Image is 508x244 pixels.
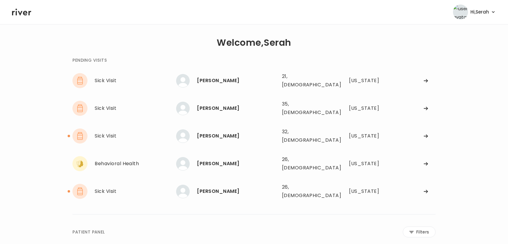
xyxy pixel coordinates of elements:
img: Sylvie Dowd [176,185,190,198]
img: ALEXIS KERR [176,102,190,115]
img: ASHLEY Griffin [176,129,190,143]
div: Nikia Watkins [197,159,277,168]
div: Sick Visit [95,187,176,196]
div: Sick Visit [95,76,176,85]
div: Florida [349,104,383,113]
div: ALEXIS KERR [197,104,277,113]
div: PENDING VISITS [72,57,107,64]
div: 32, [DEMOGRAPHIC_DATA] [282,128,330,144]
button: Filters [403,227,436,237]
img: Nikia Watkins [176,157,190,171]
div: Sick Visit [95,104,176,113]
div: ASHLEY Griffin [197,132,277,140]
h1: Welcome, Serah [217,39,291,47]
div: Sick Visit [95,132,176,140]
div: PATIENT PANEL [72,228,105,236]
div: Behavioral Health [95,159,176,168]
div: 26, [DEMOGRAPHIC_DATA] [282,155,330,172]
div: Colorado [349,187,383,196]
button: user avatarHi,Serah [453,5,496,20]
div: lillyana rodriguez [197,76,277,85]
img: lillyana rodriguez [176,74,190,88]
img: user avatar [453,5,468,20]
div: Texas [349,76,383,85]
div: 35, [DEMOGRAPHIC_DATA] [282,100,330,117]
div: 26, [DEMOGRAPHIC_DATA] [282,183,330,200]
div: Sylvie Dowd [197,187,277,196]
div: Florida [349,132,383,140]
span: Hi, Serah [470,8,489,16]
div: 21, [DEMOGRAPHIC_DATA] [282,72,330,89]
div: Illinois [349,159,383,168]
